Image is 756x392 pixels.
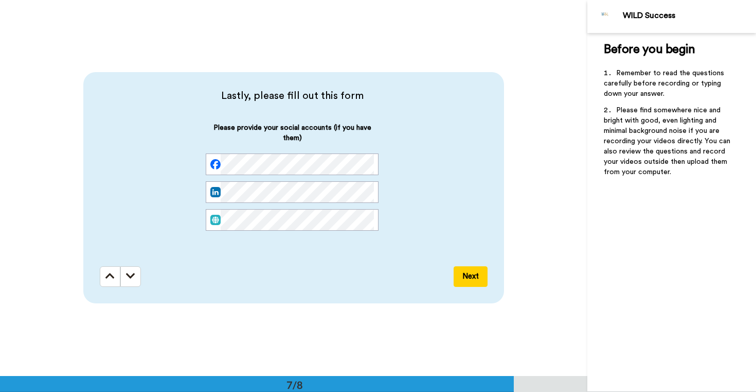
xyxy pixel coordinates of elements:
img: web.svg [210,215,221,225]
span: Please provide your social accounts (if you have them) [206,123,379,154]
img: linked-in.png [210,187,221,197]
img: Profile Image [593,4,618,29]
button: Next [454,266,488,287]
span: Remember to read the questions carefully before recording or typing down your answer. [604,70,726,97]
div: 7/8 [270,378,319,392]
div: WILD Success [623,11,755,21]
span: Lastly, please fill out this form [100,89,484,103]
span: Please find somewhere nice and bright with good, even lighting and minimal background noise if yo... [604,107,732,176]
span: Before you begin [604,43,695,56]
img: facebook.svg [210,159,221,169]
